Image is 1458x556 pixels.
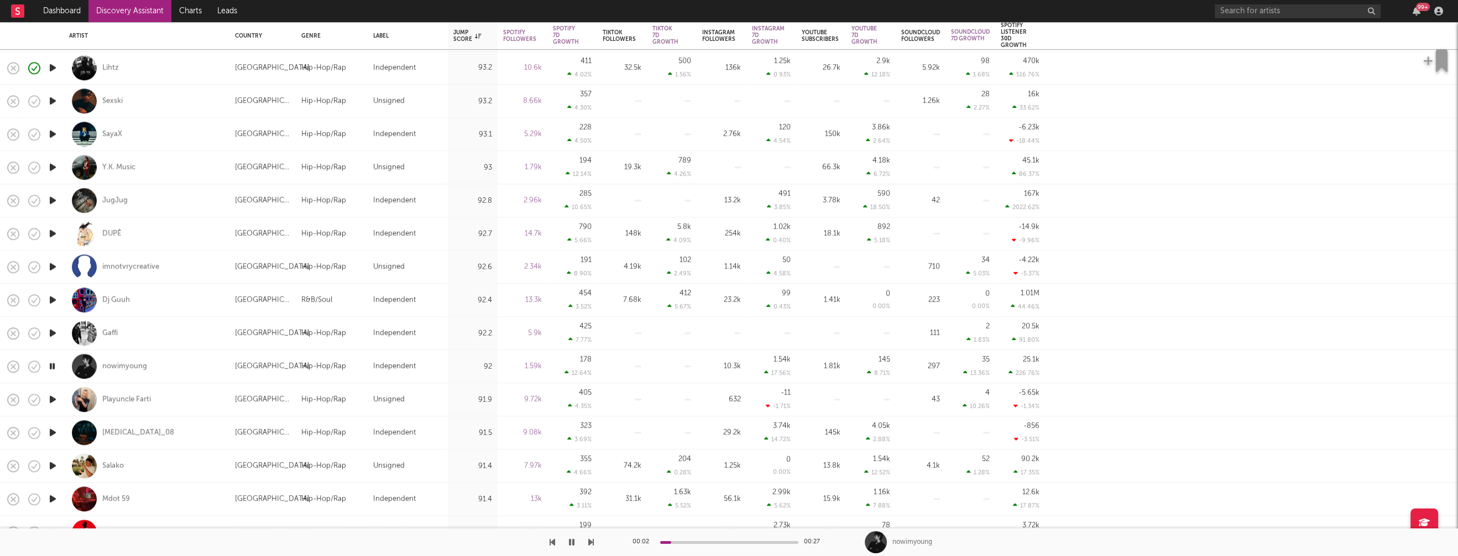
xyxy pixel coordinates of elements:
[901,194,940,207] div: 42
[963,402,990,410] div: 10.26 %
[886,290,890,297] div: 0
[802,459,840,473] div: 13.8k
[301,459,346,473] div: Hip-Hop/Rap
[667,303,691,310] div: 5.67 %
[579,157,592,164] div: 194
[802,360,840,373] div: 1.81k
[966,71,990,78] div: 1.68 %
[892,537,932,547] div: nowimyoung
[872,304,890,310] div: 0.00 %
[1023,57,1039,65] div: 470k
[301,227,346,240] div: Hip-Hop/Rap
[579,190,592,197] div: 285
[901,61,940,75] div: 5.92k
[102,96,123,106] a: Sexski
[1013,502,1039,509] div: 17.87 %
[674,489,691,496] div: 1.63k
[301,360,346,373] div: Hip-Hop/Rap
[568,303,592,310] div: 3.52 %
[766,237,791,244] div: 0.40 %
[782,256,791,264] div: 50
[581,57,592,65] div: 411
[872,422,890,429] div: 4.05k
[503,161,542,174] div: 1.79k
[102,196,128,206] div: JugJug
[702,426,741,439] div: 29.2k
[882,522,890,529] div: 78
[453,393,492,406] div: 91.9
[373,194,416,207] div: Independent
[1013,270,1039,277] div: -5.37 %
[1012,336,1039,343] div: 91.80 %
[235,128,290,141] div: [GEOGRAPHIC_DATA]
[453,95,492,108] div: 93.2
[766,402,791,410] div: -1.71 %
[102,295,130,305] a: Dj Guuh
[579,489,592,496] div: 392
[767,502,791,509] div: 5.62 %
[901,95,940,108] div: 1.26k
[1005,203,1039,211] div: 2022.62 %
[503,327,542,340] div: 5.9k
[373,526,416,539] div: Independent
[603,227,641,240] div: 148k
[373,459,405,473] div: Unsigned
[773,470,791,476] div: 0.00 %
[667,469,691,476] div: 0.28 %
[764,436,791,443] div: 14.72 %
[579,522,592,529] div: 199
[901,360,940,373] div: 297
[301,492,346,506] div: Hip-Hop/Rap
[802,194,840,207] div: 3.78k
[802,161,840,174] div: 66.3k
[981,256,990,264] div: 34
[702,227,741,240] div: 254k
[982,455,990,463] div: 52
[779,124,791,131] div: 120
[866,502,890,509] div: 7.88 %
[702,360,741,373] div: 10.3k
[453,194,492,207] div: 92.8
[667,170,691,177] div: 4.26 %
[102,428,174,438] div: [MEDICAL_DATA]_08
[503,426,542,439] div: 9.08k
[235,33,285,39] div: Country
[565,203,592,211] div: 10.65 %
[782,290,791,297] div: 99
[567,237,592,244] div: 5.66 %
[301,426,346,439] div: Hip-Hop/Rap
[877,223,890,230] div: 892
[579,223,592,230] div: 790
[1012,104,1039,111] div: 33.62 %
[867,369,890,376] div: 8.71 %
[102,328,118,338] div: Gaffi
[453,360,492,373] div: 92
[1022,489,1039,496] div: 12.6k
[503,61,542,75] div: 10.6k
[373,61,416,75] div: Independent
[1215,4,1381,18] input: Search for artists
[781,389,791,396] div: -11
[235,426,290,439] div: [GEOGRAPHIC_DATA]
[603,293,641,307] div: 7.68k
[804,536,826,549] div: 00:27
[102,494,130,504] a: Mdot 59
[668,71,691,78] div: 1.56 %
[1018,389,1039,396] div: -5.65k
[373,360,416,373] div: Independent
[579,290,592,297] div: 454
[581,256,592,264] div: 191
[603,459,641,473] div: 74.2k
[876,57,890,65] div: 2.9k
[633,536,655,549] div: 00:02
[1013,469,1039,476] div: 17.35 %
[680,256,691,264] div: 102
[901,29,940,43] div: Soundcloud Followers
[866,170,890,177] div: 6.72 %
[786,456,791,463] div: 0
[873,455,890,463] div: 1.54k
[102,527,149,537] a: Seruksessions
[235,526,310,539] div: [GEOGRAPHIC_DATA]
[453,260,492,274] div: 92.6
